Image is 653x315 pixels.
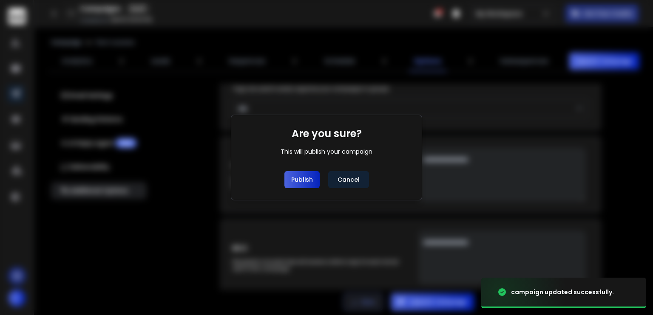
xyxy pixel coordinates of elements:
button: Cancel [328,171,369,188]
div: campaign updated successfully. [511,288,614,296]
button: Publish [284,171,320,188]
h1: Are you sure? [292,127,362,141]
div: This will publish your campaign [281,147,372,156]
